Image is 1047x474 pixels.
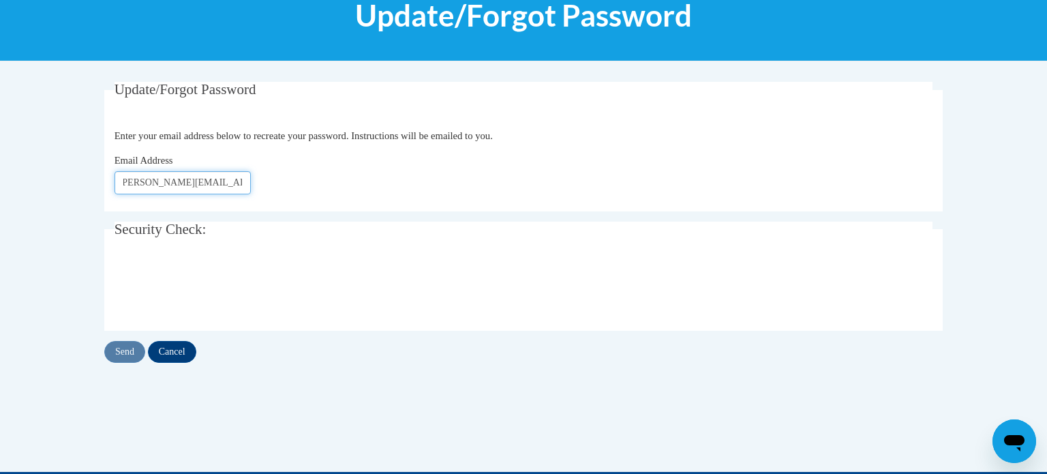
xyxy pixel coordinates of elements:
[115,171,251,194] input: Email
[115,130,493,141] span: Enter your email address below to recreate your password. Instructions will be emailed to you.
[148,341,196,363] input: Cancel
[992,419,1036,463] iframe: Button to launch messaging window
[115,81,256,98] span: Update/Forgot Password
[115,155,173,166] span: Email Address
[115,261,322,314] iframe: reCAPTCHA
[115,221,207,237] span: Security Check:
